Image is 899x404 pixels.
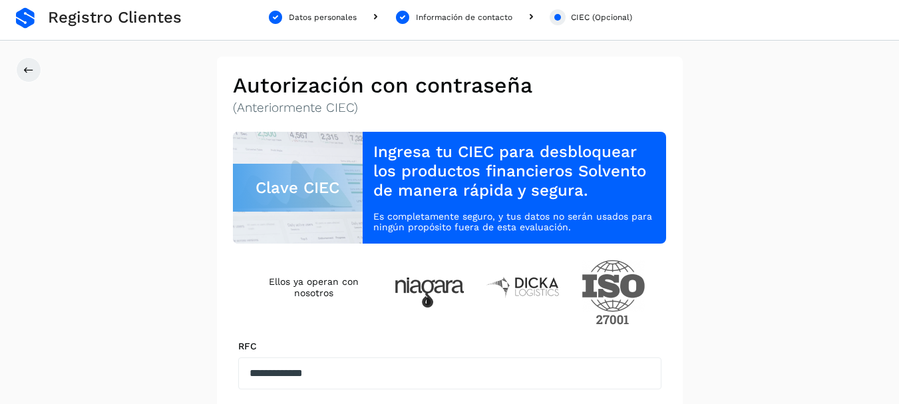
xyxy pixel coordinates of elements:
h3: Ingresa tu CIEC para desbloquear los productos financieros Solvento de manera rápida y segura. [373,142,655,200]
div: Información de contacto [416,11,512,23]
div: CIEC (Opcional) [571,11,632,23]
div: Datos personales [289,11,357,23]
h2: Autorización con contraseña [233,73,667,98]
p: Es completamente seguro, y tus datos no serán usados para ningún propósito fuera de esta evaluación. [373,211,655,234]
img: Niagara [395,278,464,307]
div: Clave CIEC [233,164,363,212]
img: Dicka logistics [486,276,560,298]
span: Registro Clientes [48,8,182,27]
p: (Anteriormente CIEC) [233,101,667,116]
label: RFC [238,341,661,352]
h4: Ellos ya operan con nosotros [254,276,373,299]
img: ISO [582,260,645,325]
